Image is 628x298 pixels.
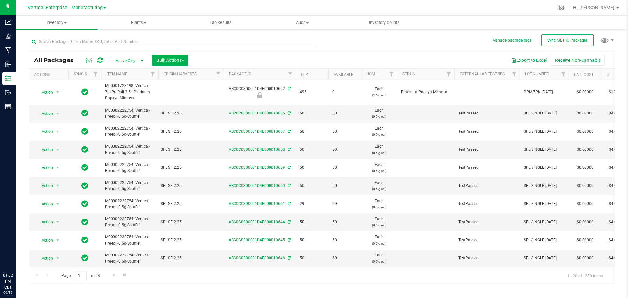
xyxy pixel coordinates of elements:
[569,123,602,141] td: $0.00000
[105,180,154,192] span: M00002222754: Vertical-Pre-roll-0.5g-Souffle'
[332,237,357,243] span: 50
[332,219,357,225] span: 50
[569,177,602,195] td: $0.00000
[229,147,285,152] a: ABC0C0300001D4E000010658
[36,109,53,118] span: Action
[365,252,393,265] span: Each
[569,80,602,105] td: $0.00000
[287,147,291,152] span: Sync from Compliance System
[360,20,409,26] span: Inventory Counts
[365,114,393,120] p: (0.5 g ea.)
[36,88,53,97] span: Action
[161,165,222,171] div: Value 1: SFL SF 2.25
[332,165,357,171] span: 50
[81,163,88,172] span: In Sync
[365,131,393,138] p: (0.5 g ea.)
[3,290,13,295] p: 09/25
[458,183,516,189] span: TestPassed
[201,20,240,26] span: Lab Results
[332,147,357,153] span: 50
[365,234,393,246] span: Each
[90,69,101,80] a: Filter
[569,250,602,268] td: $0.00000
[5,47,11,54] inline-svg: Manufacturing
[36,218,53,227] span: Action
[81,236,88,245] span: In Sync
[98,20,180,26] span: Plants
[81,218,88,227] span: In Sync
[524,183,565,189] span: SFL.SINGLE.[DATE]
[229,256,285,260] a: ABC0C0300001D4E000010646
[105,107,154,120] span: M00002222754: Vertical-Pre-roll-0.5g-Souffle'
[401,89,450,95] span: Platinum Papaya Mimosa
[5,75,11,82] inline-svg: Inventory
[54,145,62,154] span: select
[285,69,296,80] a: Filter
[148,69,158,80] a: Filter
[3,272,13,290] p: 01:02 PM CDT
[54,88,62,97] span: select
[365,92,393,98] p: (3.5 g ea.)
[557,5,566,11] div: Manage settings
[54,254,62,263] span: select
[105,216,154,228] span: M00002222754: Vertical-Pre-roll-0.5g-Souffle'
[365,198,393,210] span: Each
[365,186,393,192] p: (0.5 g ea.)
[300,89,324,95] span: 495
[74,72,99,76] a: Sync Status
[105,234,154,246] span: M00002222754: Vertical-Pre-roll-0.5g-Souffle'
[300,183,324,189] span: 50
[161,110,222,116] div: Value 1: SFL SF 2.25
[229,184,285,188] a: ABC0C0300001D4E000010660
[229,111,285,115] a: ABC0C0300001D4E000010656
[287,202,291,206] span: Sync from Compliance System
[525,72,549,76] a: Lot Number
[366,72,375,76] a: UOM
[332,89,357,95] span: 0
[29,37,317,46] input: Search Package ID, Item Name, SKU, Lot or Part Number...
[105,198,154,210] span: M00002222754: Vertical-Pre-roll-0.5g-Souffle'
[300,129,324,135] span: 50
[386,69,397,80] a: Filter
[5,103,11,110] inline-svg: Reports
[81,145,88,154] span: In Sync
[569,213,602,231] td: $0.00000
[569,105,602,123] td: $0.00000
[365,180,393,192] span: Each
[402,72,416,76] a: Strain
[332,201,357,207] span: 29
[34,72,66,77] div: Actions
[81,127,88,136] span: In Sync
[569,159,602,177] td: $0.00000
[524,165,565,171] span: SFL.SINGLE.[DATE]
[229,72,251,76] a: Package ID
[365,162,393,174] span: Each
[105,83,154,102] span: M00001723198: Vertical-7pkPreRoll-3.5g-Platinum Papaya Mimosa
[54,163,62,172] span: select
[365,204,393,210] p: (0.5 g ea.)
[458,129,516,135] span: TestPassed
[524,201,565,207] span: SFL.SINGLE.[DATE]
[458,237,516,243] span: TestPassed
[569,195,602,213] td: $0.00000
[365,216,393,228] span: Each
[229,129,285,134] a: ABC0C0300001D4E000010657
[164,72,197,76] a: Origin Harvests
[287,111,291,115] span: Sync from Compliance System
[229,202,285,206] a: ABC0C0300001D4E000010661
[458,219,516,225] span: TestPassed
[5,89,11,96] inline-svg: Outbound
[365,168,393,174] p: (0.5 g ea.)
[458,255,516,261] span: TestPassed
[444,69,454,80] a: Filter
[81,181,88,190] span: In Sync
[105,143,154,156] span: M00002222754: Vertical-Pre-roll-0.5g-Souffle'
[36,163,53,172] span: Action
[54,200,62,209] span: select
[287,220,291,224] span: Sync from Compliance System
[524,110,565,116] span: SFL.SINGLE.[DATE]
[460,72,511,76] a: External Lab Test Result
[301,72,308,77] a: Qty
[569,141,602,159] td: $0.00000
[54,218,62,227] span: select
